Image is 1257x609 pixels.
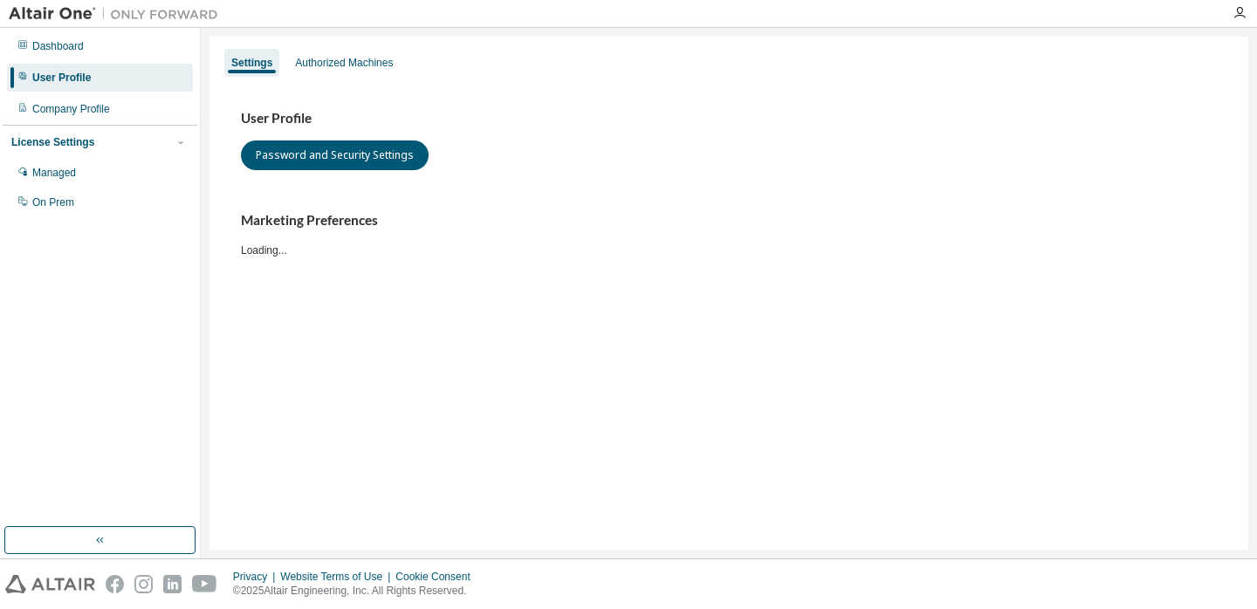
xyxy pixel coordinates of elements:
h3: Marketing Preferences [241,212,1217,229]
button: Password and Security Settings [241,140,429,170]
div: Cookie Consent [395,570,480,584]
p: © 2025 Altair Engineering, Inc. All Rights Reserved. [233,584,481,599]
h3: User Profile [241,110,1217,127]
div: On Prem [32,195,74,209]
img: linkedin.svg [163,575,182,593]
div: Dashboard [32,39,84,53]
img: facebook.svg [106,575,124,593]
div: Settings [231,56,272,70]
img: Altair One [9,5,227,23]
img: altair_logo.svg [5,575,95,593]
div: Authorized Machines [295,56,393,70]
div: Website Terms of Use [280,570,395,584]
div: Loading... [241,212,1217,257]
div: User Profile [32,71,91,85]
div: License Settings [11,135,94,149]
div: Privacy [233,570,280,584]
img: instagram.svg [134,575,153,593]
div: Company Profile [32,102,110,116]
div: Managed [32,166,76,180]
img: youtube.svg [192,575,217,593]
